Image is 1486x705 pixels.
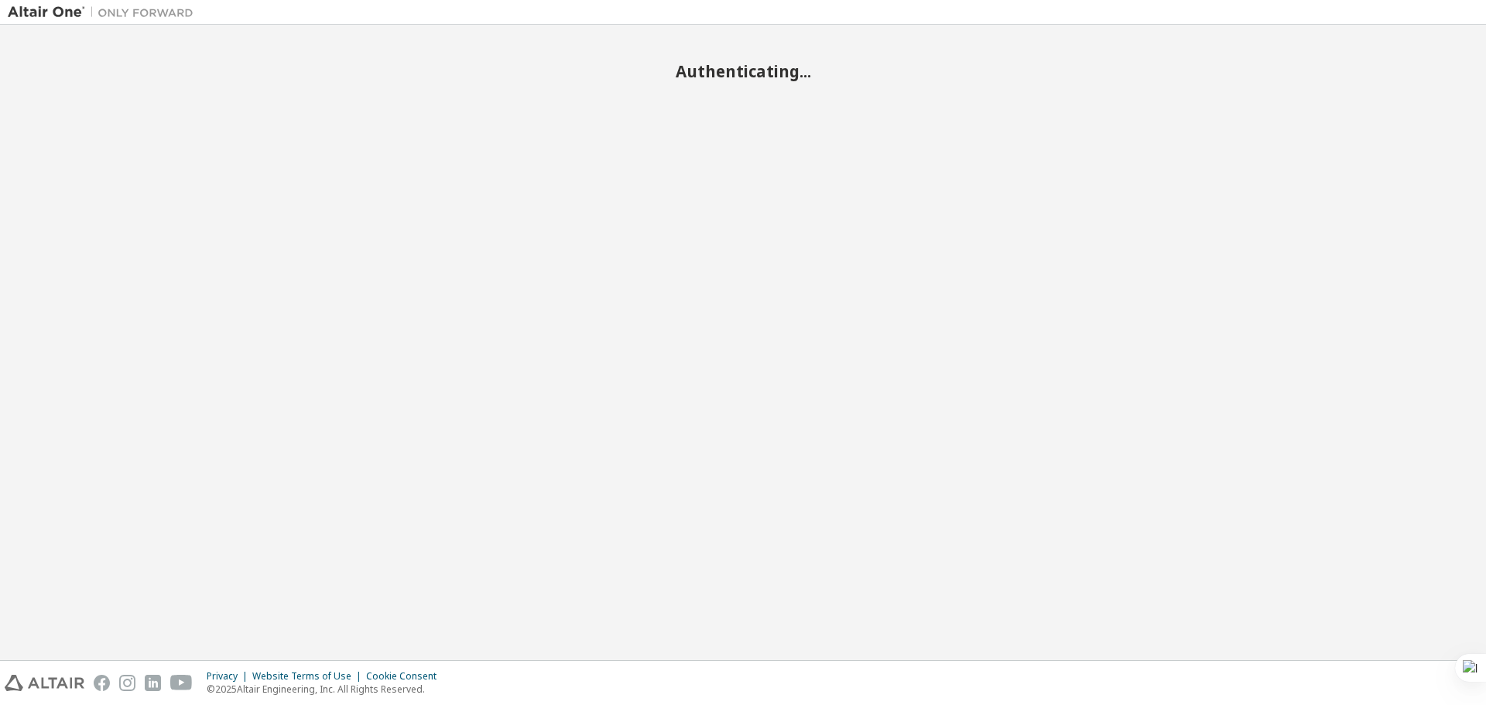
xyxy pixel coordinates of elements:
[8,61,1478,81] h2: Authenticating...
[8,5,201,20] img: Altair One
[170,675,193,691] img: youtube.svg
[252,670,366,683] div: Website Terms of Use
[207,670,252,683] div: Privacy
[207,683,446,696] p: © 2025 Altair Engineering, Inc. All Rights Reserved.
[366,670,446,683] div: Cookie Consent
[145,675,161,691] img: linkedin.svg
[5,675,84,691] img: altair_logo.svg
[119,675,135,691] img: instagram.svg
[94,675,110,691] img: facebook.svg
